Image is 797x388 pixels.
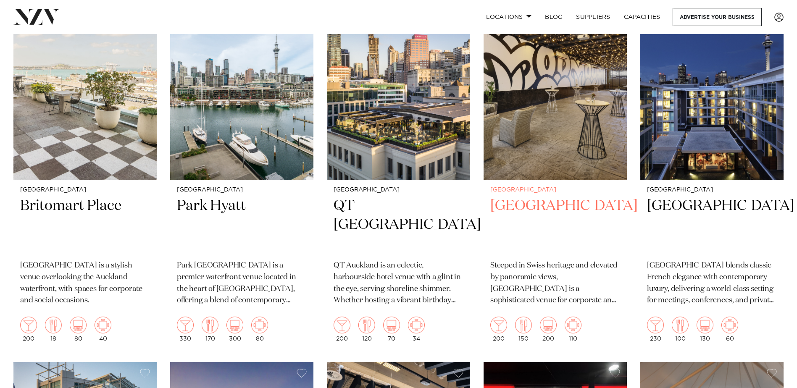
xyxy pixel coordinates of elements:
[20,317,37,342] div: 200
[45,317,62,342] div: 18
[383,317,400,342] div: 70
[672,317,689,342] div: 100
[334,317,350,333] img: cocktail.png
[565,317,581,342] div: 110
[721,317,738,342] div: 60
[647,197,777,253] h2: [GEOGRAPHIC_DATA]
[70,317,87,342] div: 80
[647,317,664,333] img: cocktail.png
[565,317,581,333] img: meeting.png
[202,317,218,333] img: dining.png
[408,317,425,333] img: meeting.png
[673,8,762,26] a: Advertise your business
[334,260,463,307] p: QT Auckland is an eclectic, harbourside hotel venue with a glint in the eye, serving shoreline sh...
[226,317,243,333] img: theatre.png
[540,317,557,333] img: theatre.png
[20,317,37,333] img: cocktail.png
[177,260,307,307] p: Park [GEOGRAPHIC_DATA] is a premier waterfront venue located in the heart of [GEOGRAPHIC_DATA], o...
[383,317,400,333] img: theatre.png
[226,317,243,342] div: 300
[672,317,689,333] img: dining.png
[251,317,268,342] div: 80
[177,317,194,333] img: cocktail.png
[697,317,713,342] div: 130
[647,260,777,307] p: [GEOGRAPHIC_DATA] blends classic French elegance with contemporary luxury, delivering a world-cla...
[479,8,538,26] a: Locations
[334,197,463,253] h2: QT [GEOGRAPHIC_DATA]
[490,197,620,253] h2: [GEOGRAPHIC_DATA]
[45,317,62,333] img: dining.png
[358,317,375,342] div: 120
[177,197,307,253] h2: Park Hyatt
[617,8,667,26] a: Capacities
[540,317,557,342] div: 200
[697,317,713,333] img: theatre.png
[334,187,463,193] small: [GEOGRAPHIC_DATA]
[358,317,375,333] img: dining.png
[20,260,150,307] p: [GEOGRAPHIC_DATA] is a stylish venue overlooking the Auckland waterfront, with spaces for corpora...
[490,317,507,333] img: cocktail.png
[177,317,194,342] div: 330
[515,317,532,333] img: dining.png
[334,317,350,342] div: 200
[569,8,617,26] a: SUPPLIERS
[70,317,87,333] img: theatre.png
[538,8,569,26] a: BLOG
[20,187,150,193] small: [GEOGRAPHIC_DATA]
[177,187,307,193] small: [GEOGRAPHIC_DATA]
[20,197,150,253] h2: Britomart Place
[95,317,111,342] div: 40
[490,187,620,193] small: [GEOGRAPHIC_DATA]
[408,317,425,342] div: 34
[647,187,777,193] small: [GEOGRAPHIC_DATA]
[95,317,111,333] img: meeting.png
[721,317,738,333] img: meeting.png
[202,317,218,342] div: 170
[515,317,532,342] div: 150
[490,317,507,342] div: 200
[13,9,59,24] img: nzv-logo.png
[647,317,664,342] div: 230
[251,317,268,333] img: meeting.png
[490,260,620,307] p: Steeped in Swiss heritage and elevated by panoramic views, [GEOGRAPHIC_DATA] is a sophisticated v...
